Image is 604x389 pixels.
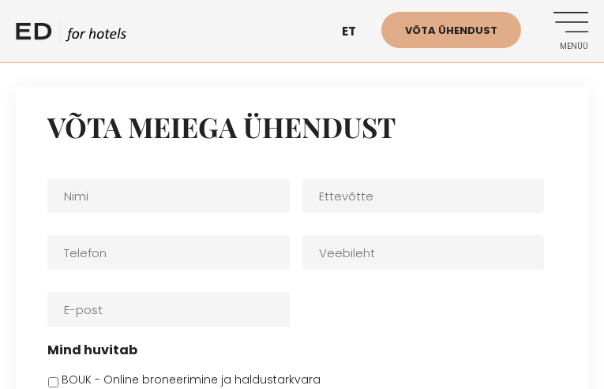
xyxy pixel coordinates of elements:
a: ED HOTELS [16,20,126,43]
input: Nimi [47,178,290,213]
input: Veebileht [302,235,545,270]
input: Telefon [47,235,290,270]
a: Menüü [545,12,588,55]
input: Ettevõtte [302,178,545,213]
input: E-post [47,292,290,327]
a: et [334,16,381,47]
label: Mind huvitab [47,342,137,359]
label: BOUK - Online broneerimine ja haldustarkvara [62,372,321,388]
span: Menüü [545,42,588,51]
a: Võta ühendust [381,12,521,48]
h2: Võta meiega ühendust [47,110,557,144]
